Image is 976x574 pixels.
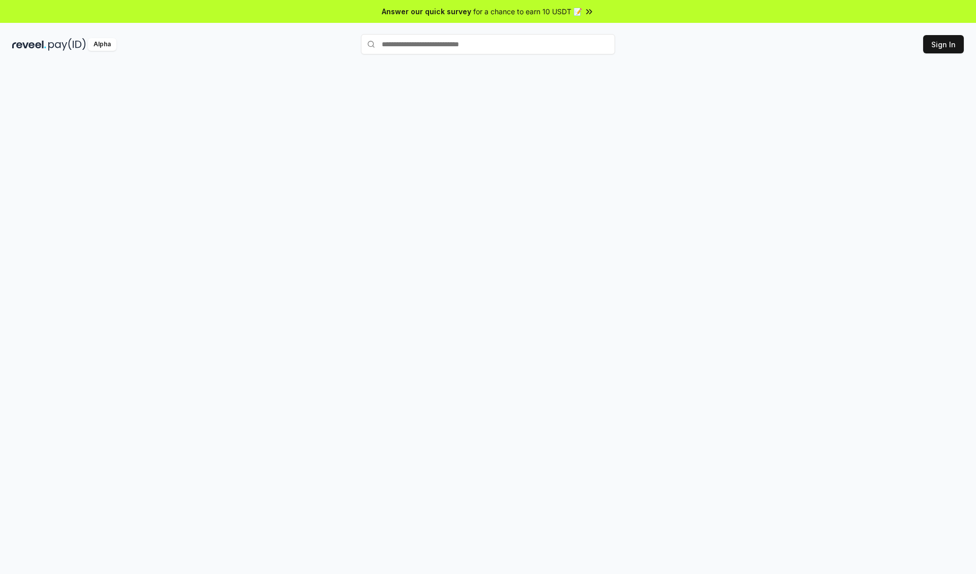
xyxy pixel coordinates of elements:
span: for a chance to earn 10 USDT 📝 [473,6,582,17]
span: Answer our quick survey [382,6,471,17]
img: pay_id [48,38,86,51]
div: Alpha [88,38,116,51]
img: reveel_dark [12,38,46,51]
button: Sign In [923,35,964,53]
